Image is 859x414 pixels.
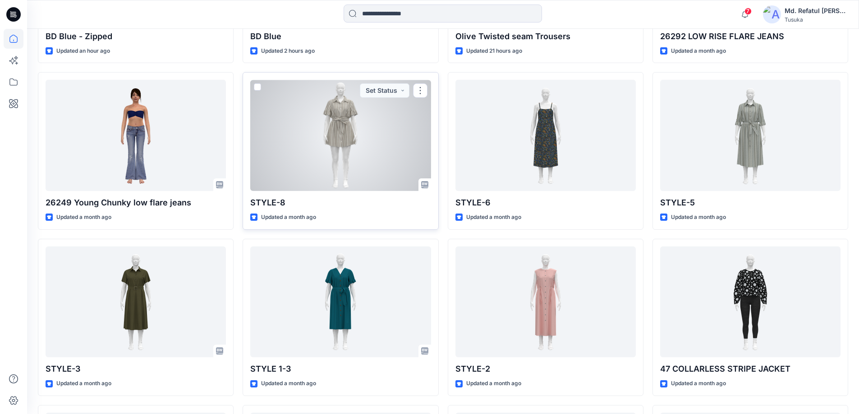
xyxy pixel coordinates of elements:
[261,379,316,388] p: Updated a month ago
[46,246,226,358] a: STYLE-3
[763,5,781,23] img: avatar
[660,80,841,191] a: STYLE-5
[671,46,726,56] p: Updated a month ago
[660,246,841,358] a: 47 COLLARLESS STRIPE JACKET
[455,246,636,358] a: STYLE-2
[466,46,522,56] p: Updated 21 hours ago
[46,363,226,375] p: STYLE-3
[250,246,431,358] a: STYLE 1-3
[56,46,110,56] p: Updated an hour ago
[250,196,431,209] p: STYLE-8
[46,30,226,43] p: BD Blue - Zipped
[660,363,841,375] p: 47 COLLARLESS STRIPE JACKET
[785,16,848,23] div: Tusuka
[671,379,726,388] p: Updated a month ago
[785,5,848,16] div: Md. Refatul [PERSON_NAME]
[466,213,521,222] p: Updated a month ago
[671,213,726,222] p: Updated a month ago
[261,213,316,222] p: Updated a month ago
[455,196,636,209] p: STYLE-6
[455,80,636,191] a: STYLE-6
[466,379,521,388] p: Updated a month ago
[56,379,111,388] p: Updated a month ago
[250,30,431,43] p: BD Blue
[56,213,111,222] p: Updated a month ago
[46,80,226,191] a: 26249 Young Chunky low flare jeans
[455,30,636,43] p: Olive Twisted seam Trousers
[455,363,636,375] p: STYLE-2
[660,196,841,209] p: STYLE-5
[250,80,431,191] a: STYLE-8
[744,8,752,15] span: 7
[261,46,315,56] p: Updated 2 hours ago
[660,30,841,43] p: 26292 LOW RISE FLARE JEANS
[250,363,431,375] p: STYLE 1-3
[46,196,226,209] p: 26249 Young Chunky low flare jeans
